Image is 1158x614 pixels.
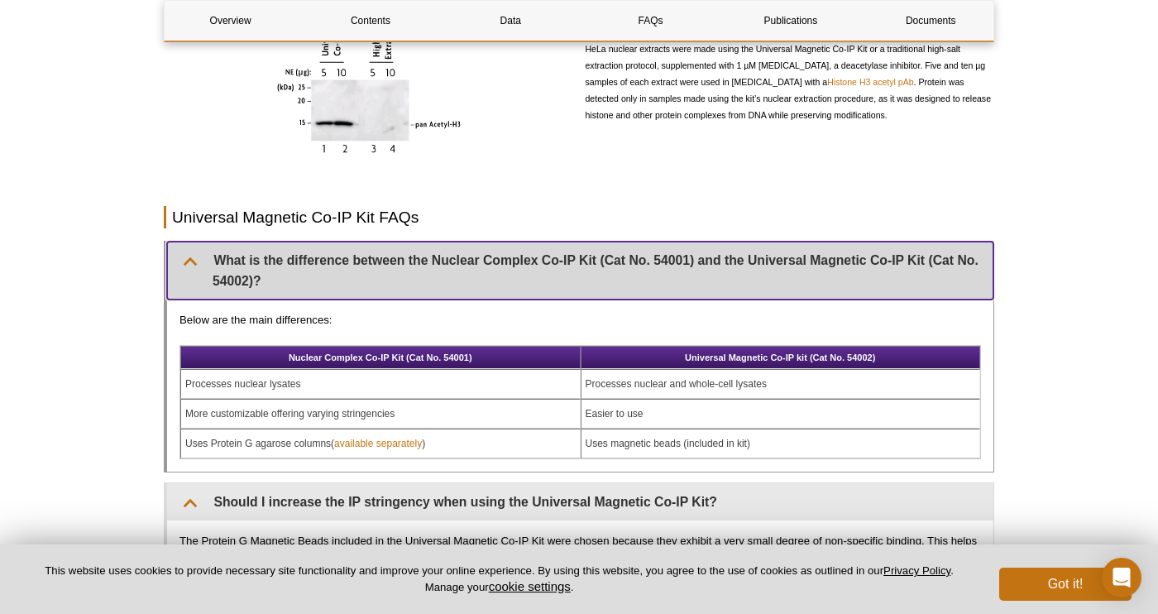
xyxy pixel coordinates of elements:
[999,568,1132,601] button: Got it!
[304,1,436,41] a: Contents
[165,1,296,41] a: Overview
[445,1,577,41] a: Data
[883,564,950,577] a: Privacy Policy
[865,1,997,41] a: Documents
[167,483,993,520] summary: Should I increase the IP stringency when using the Universal Magnetic Co-IP Kit?
[179,533,981,599] p: The Protein G Magnetic Beads included in the Universal Magnetic Co-IP Kit were chosen because the...
[581,346,981,369] th: Universal Magnetic Co-IP kit (Cat No. 54002)
[180,399,581,429] td: More customizable offering varying stringencies
[586,44,992,120] span: HeLa nuclear extracts were made using the Universal Magnetic Co-IP Kit or a traditional high-salt...
[489,579,571,593] button: cookie settings
[26,564,972,595] p: This website uses cookies to provide necessary site functionality and improve your online experie...
[334,435,422,452] a: available separately
[179,312,981,329] p: Below are the main differences:
[180,346,581,369] th: Nuclear Complex Co-IP Kit (Cat No. 54001)
[725,1,856,41] a: Publications
[581,429,981,458] td: Uses magnetic beads (included in kit)
[581,399,981,429] td: Easier to use
[274,18,463,156] img: Detection of acetylated Histone H3 in HeLa cell nuclear extract made using the Universal Magnetic...
[827,77,913,87] a: Histone H3 acetyl pAb
[180,369,581,399] td: Processes nuclear lysates
[164,206,994,228] h2: Universal Magnetic Co-IP Kit FAQs
[581,369,981,399] td: Processes nuclear and whole-cell lysates
[585,1,716,41] a: FAQs
[1102,558,1141,597] div: Open Intercom Messenger
[167,242,993,300] summary: What is the difference between the Nuclear Complex Co-IP Kit (Cat No. 54001) and the Universal Ma...
[331,438,425,449] nobr: ( )
[180,429,581,458] td: Uses Protein G agarose columns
